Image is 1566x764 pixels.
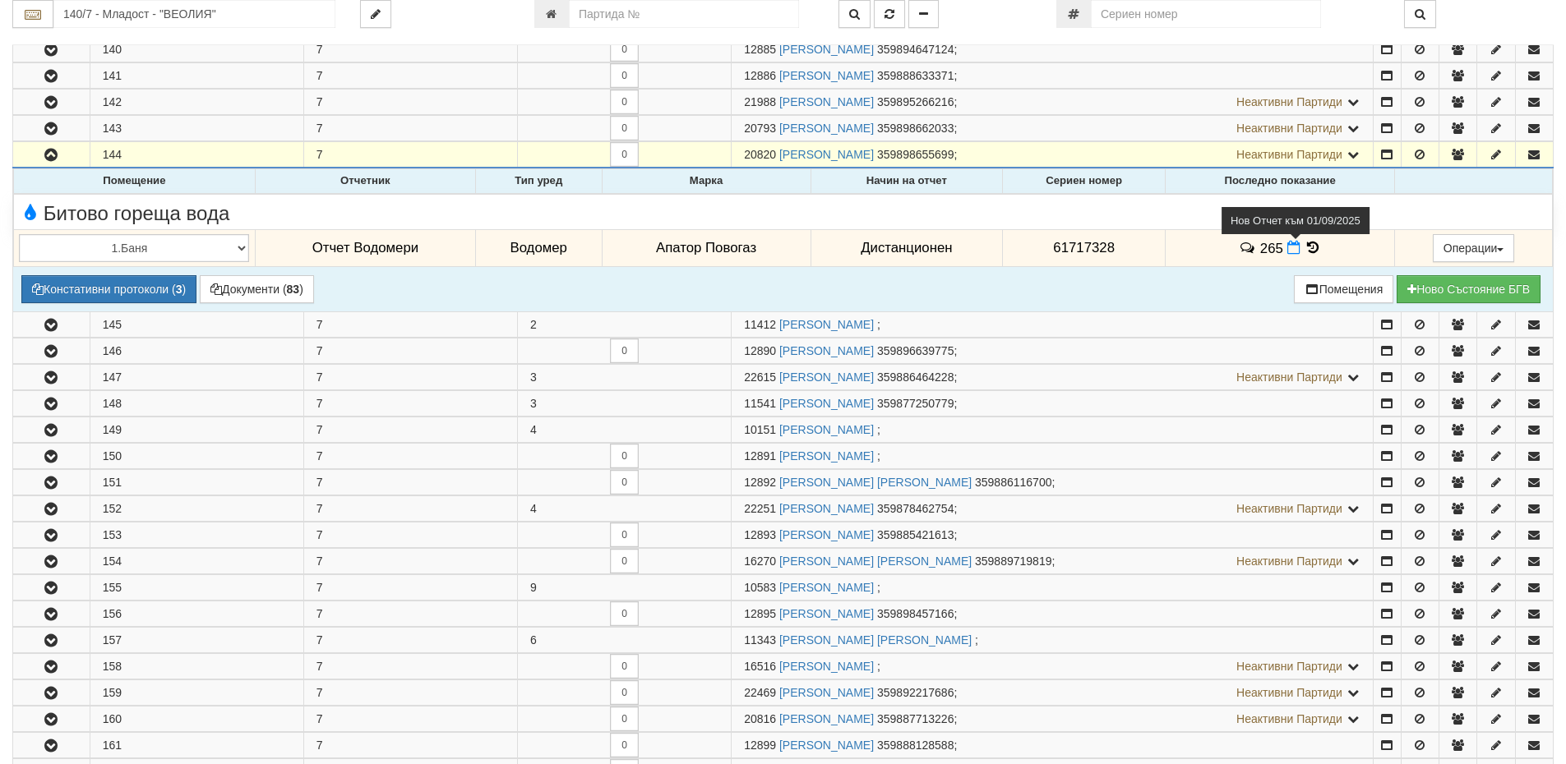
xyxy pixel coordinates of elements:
[779,344,874,357] a: [PERSON_NAME]
[530,318,537,331] span: 2
[90,496,303,522] td: 152
[303,654,517,679] td: 7
[732,142,1374,168] td: ;
[877,528,954,541] span: 359885421613
[303,628,517,653] td: 7
[877,370,954,384] span: 359886464228
[744,370,776,384] span: Партида №
[732,680,1374,706] td: ;
[779,148,874,161] a: [PERSON_NAME]
[303,90,517,115] td: 7
[744,607,776,620] span: Партида №
[877,712,954,725] span: 359887713226
[1236,686,1342,699] span: Неактивни Партиди
[303,365,517,390] td: 7
[744,148,776,161] span: Партида №
[779,397,874,410] a: [PERSON_NAME]
[744,581,776,594] span: Партида №
[779,122,874,135] a: [PERSON_NAME]
[1236,95,1342,108] span: Неактивни Партиди
[303,706,517,732] td: 7
[877,43,954,56] span: 359894647124
[732,706,1374,732] td: ;
[90,417,303,443] td: 149
[90,654,303,679] td: 158
[877,397,954,410] span: 359877250779
[732,654,1374,679] td: ;
[1294,275,1394,303] button: Помещения
[530,370,537,384] span: 3
[1304,240,1322,255] span: История на показанията
[1236,502,1342,515] span: Неактивни Партиди
[877,95,954,108] span: 359895266216
[303,142,517,168] td: 7
[530,397,537,410] span: 3
[732,312,1374,338] td: ;
[732,496,1374,522] td: ;
[779,712,874,725] a: [PERSON_NAME]
[744,397,776,410] span: Партида №
[475,229,602,267] td: Водомер
[14,169,256,194] th: Помещение
[1287,241,1300,255] i: Нов Отчет към 01/09/2025
[779,528,874,541] a: [PERSON_NAME]
[303,496,517,522] td: 7
[732,628,1374,653] td: ;
[90,391,303,417] td: 148
[779,449,874,463] a: [PERSON_NAME]
[303,680,517,706] td: 7
[779,43,874,56] a: [PERSON_NAME]
[732,90,1374,115] td: ;
[744,122,776,135] span: Партида №
[200,275,314,303] button: Документи (83)
[1239,240,1260,255] span: История на забележките
[18,203,229,224] span: Битово гореща вода
[779,476,972,489] a: [PERSON_NAME] [PERSON_NAME]
[90,312,303,338] td: 145
[877,686,954,699] span: 359892217686
[732,63,1374,89] td: ;
[1236,148,1342,161] span: Неактивни Партиди
[732,733,1374,758] td: ;
[530,633,537,647] span: 6
[90,680,303,706] td: 159
[744,502,776,515] span: Партида №
[779,660,874,673] a: [PERSON_NAME]
[744,69,776,82] span: Партида №
[732,338,1374,364] td: ;
[744,423,776,436] span: Партида №
[90,63,303,89] td: 141
[255,169,475,194] th: Отчетник
[732,116,1374,141] td: ;
[732,549,1374,574] td: ;
[303,575,517,601] td: 7
[779,607,874,620] a: [PERSON_NAME]
[1166,169,1395,194] th: Последно показание
[1003,169,1166,194] th: Сериен номер
[877,739,954,752] span: 359888128588
[1236,660,1342,673] span: Неактивни Партиди
[530,581,537,594] span: 9
[303,36,517,62] td: 7
[732,391,1374,417] td: ;
[744,739,776,752] span: Партида №
[744,686,776,699] span: Партида №
[303,470,517,495] td: 7
[744,555,776,568] span: Партида №
[779,69,874,82] a: [PERSON_NAME]
[1236,122,1342,135] span: Неактивни Партиди
[1236,712,1342,725] span: Неактивни Партиди
[779,739,874,752] a: [PERSON_NAME]
[877,607,954,620] span: 359898457166
[303,444,517,469] td: 7
[303,549,517,574] td: 7
[744,449,776,463] span: Партида №
[877,148,954,161] span: 359898655699
[1236,555,1342,568] span: Неактивни Партиди
[732,417,1374,443] td: ;
[877,344,954,357] span: 359896639775
[1053,240,1115,255] span: 61717328
[877,502,954,515] span: 359878462754
[90,338,303,364] td: 146
[975,555,1051,568] span: 359889719819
